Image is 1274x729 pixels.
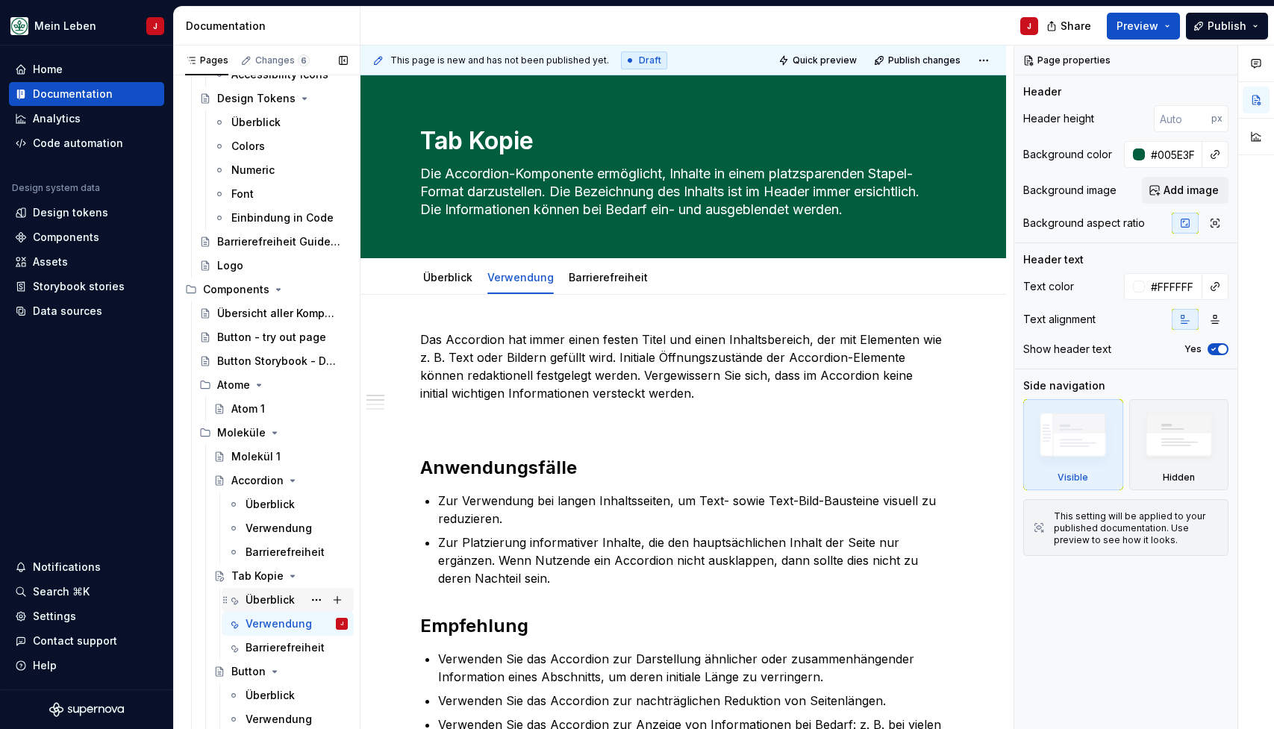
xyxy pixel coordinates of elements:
div: Help [33,658,57,673]
span: 6 [298,54,310,66]
div: Übersicht aller Komponenten [217,306,340,321]
span: Share [1061,19,1091,34]
input: Auto [1145,141,1202,168]
span: Add image [1164,183,1219,198]
span: Publish [1208,19,1246,34]
input: Auto [1154,105,1211,132]
div: Colors [231,139,265,154]
h2: Empfehlung [420,614,946,638]
a: Verwendung [222,516,354,540]
div: J [340,616,343,631]
div: J [153,20,157,32]
div: Einbindung in Code [231,210,334,225]
a: Storybook stories [9,275,164,298]
a: Verwendung [487,271,554,284]
div: Verwendung [246,712,312,727]
a: Design tokens [9,201,164,225]
div: Design Tokens [217,91,296,106]
div: Side navigation [1023,378,1105,393]
span: Publish changes [888,54,961,66]
span: This page is new and has not been published yet. [390,54,609,66]
p: Zur Platzierung informativer Inhalte, die den hauptsächlichen Inhalt der Seite nur ergänzen. Wenn... [438,534,946,587]
div: Überblick [246,497,295,512]
div: Molekül 1 [231,449,281,464]
div: Data sources [33,304,102,319]
div: Contact support [33,633,117,648]
div: Überblick [246,592,295,607]
div: Hidden [1129,399,1229,490]
div: Barrierefreiheit Guidelines [217,234,340,249]
div: Barrierefreiheit [246,640,325,655]
button: Notifications [9,555,164,579]
div: Verwendung [246,616,312,631]
button: Preview [1107,13,1180,40]
a: Überblick [207,110,354,134]
div: Moleküle [193,421,354,445]
a: Accordion [207,469,354,492]
a: Components [9,225,164,249]
a: Übersicht aller Komponenten [193,301,354,325]
textarea: Die Accordion-Komponente ermöglicht, Inhalte in einem platzsparenden Stapel-Format darzustellen. ... [417,162,943,222]
span: Draft [639,54,661,66]
div: Accordion [231,473,284,488]
a: Logo [193,254,354,278]
p: Verwenden Sie das Accordion zur Darstellung ähnlicher oder zusammenhängender Information eines Ab... [438,650,946,686]
a: Barrierefreiheit Guidelines [193,230,354,254]
span: Quick preview [793,54,857,66]
a: Font [207,182,354,206]
div: Button [231,664,266,679]
div: Button - try out page [217,330,326,345]
a: Tab Kopie [207,564,354,588]
input: Auto [1145,273,1202,300]
p: Verwenden Sie das Accordion zur nachträglichen Reduktion von Seitenlängen. [438,692,946,710]
div: Components [203,282,269,297]
div: Analytics [33,111,81,126]
textarea: Tab Kopie [417,123,943,159]
a: Documentation [9,82,164,106]
div: Text color [1023,279,1074,294]
a: Analytics [9,107,164,131]
button: Mein LebenJ [3,10,170,42]
div: Barrierefreiheit [246,545,325,560]
div: Code automation [33,136,123,151]
div: Components [33,230,99,245]
a: Barrierefreiheit [222,636,354,660]
img: df5db9ef-aba0-4771-bf51-9763b7497661.png [10,17,28,35]
a: Überblick [222,588,354,612]
div: Background image [1023,183,1117,198]
a: VerwendungJ [222,612,354,636]
a: Home [9,57,164,81]
a: Assets [9,250,164,274]
div: Hidden [1163,472,1195,484]
div: Tab Kopie [231,569,284,583]
button: Add image [1142,177,1228,204]
div: Documentation [186,19,354,34]
p: Zur Verwendung bei langen Inhaltsseiten, um Text- sowie Text-Bild-Bausteine visuell zu reduzieren. [438,492,946,528]
div: Mein Leben [34,19,96,34]
div: Logo [217,258,243,273]
a: Colors [207,134,354,158]
div: Atom 1 [231,401,265,416]
div: Atome [193,373,354,397]
div: Moleküle [217,425,266,440]
div: Design tokens [33,205,108,220]
div: Header text [1023,252,1084,267]
div: Header height [1023,111,1094,126]
a: Button Storybook - Durchstich! [193,349,354,373]
div: Verwendung [246,521,312,536]
div: Show header text [1023,342,1111,357]
div: Search ⌘K [33,584,90,599]
a: Supernova Logo [49,702,124,717]
p: px [1211,113,1223,125]
div: Storybook stories [33,279,125,294]
a: Barrierefreiheit [569,271,648,284]
button: Contact support [9,629,164,653]
p: Das Accordion hat immer einen festen Titel und einen Inhaltsbereich, der mit Elementen wie z. B. ... [420,331,946,402]
a: Button - try out page [193,325,354,349]
div: Überblick [417,261,478,292]
div: Atome [217,378,250,392]
div: Notifications [33,560,101,575]
div: Überblick [246,688,295,703]
div: Numeric [231,163,275,178]
div: Button Storybook - Durchstich! [217,354,340,369]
